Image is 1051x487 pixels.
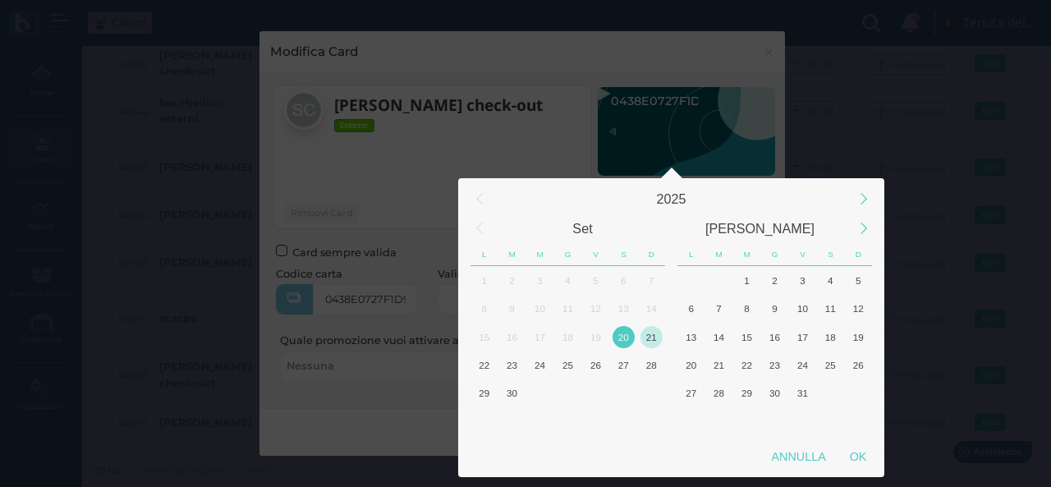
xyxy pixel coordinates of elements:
div: 13 [680,326,702,348]
div: Martedì, Settembre 30 [705,266,733,294]
div: Mercoledì, Settembre 3 [526,266,554,294]
div: 30 [764,382,786,404]
div: Sabato [816,243,844,266]
div: Sabato, Novembre 8 [816,407,844,435]
div: 19 [585,326,607,348]
div: 23 [764,354,786,376]
div: 2025 [494,184,849,214]
div: Domenica, Ottobre 26 [844,351,872,379]
div: Venerdì, Ottobre 10 [581,407,609,435]
div: Lunedì, Ottobre 6 [677,295,705,323]
div: 20 [613,326,635,348]
div: Sabato, Settembre 6 [609,266,637,294]
div: Lunedì, Settembre 29 [470,379,498,407]
div: 19 [847,326,870,348]
div: 3 [529,269,551,292]
div: Giovedì, Novembre 6 [761,407,789,435]
span: Assistenza [48,13,108,25]
div: Oggi, Sabato, Settembre 20 [609,323,637,351]
div: Domenica, Ottobre 5 [844,266,872,294]
div: Mercoledì, Settembre 24 [526,351,554,379]
div: Previous Month [461,211,497,246]
div: Mercoledì, Ottobre 15 [733,323,761,351]
div: Giovedì, Ottobre 30 [761,379,789,407]
div: 22 [736,354,758,376]
div: Martedì, Ottobre 7 [705,295,733,323]
div: Domenica, Ottobre 12 [844,295,872,323]
div: 3 [792,269,814,292]
div: Lunedì [677,243,705,266]
div: 2 [501,269,523,292]
div: 25 [819,354,842,376]
div: Martedì, Settembre 9 [498,295,526,323]
div: 27 [680,382,702,404]
div: Mercoledì, Ottobre 22 [733,351,761,379]
div: 11 [557,297,579,319]
div: Lunedì, Ottobre 13 [677,323,705,351]
div: Sabato, Ottobre 11 [609,407,637,435]
div: Venerdì, Novembre 7 [788,407,816,435]
div: Domenica, Settembre 7 [637,266,665,294]
div: Next Month [846,211,881,246]
div: Sabato, Ottobre 25 [816,351,844,379]
div: 5 [847,269,870,292]
div: Martedì, Ottobre 28 [705,379,733,407]
div: Martedì, Settembre 16 [498,323,526,351]
div: 9 [764,297,786,319]
div: Giovedì [554,243,582,266]
div: Giovedì, Settembre 25 [554,351,582,379]
div: Domenica [637,243,665,266]
div: Venerdì, Ottobre 3 [581,379,609,407]
div: 28 [640,354,663,376]
div: Mercoledì, Settembre 17 [526,323,554,351]
div: 10 [529,297,551,319]
div: Domenica, Ottobre 12 [637,407,665,435]
div: Mercoledì, Ottobre 8 [733,295,761,323]
div: 30 [501,382,523,404]
div: Giovedì, Ottobre 9 [554,407,582,435]
div: Giovedì, Ottobre 9 [761,295,789,323]
div: Giovedì, Ottobre 2 [761,266,789,294]
div: Sabato, Ottobre 18 [816,323,844,351]
div: 24 [792,354,814,376]
div: Sabato, Settembre 13 [609,295,637,323]
div: 31 [792,382,814,404]
div: 26 [585,354,607,376]
div: Venerdì, Settembre 19 [581,323,609,351]
div: Domenica, Novembre 9 [844,407,872,435]
div: 29 [736,382,758,404]
div: 14 [640,297,663,319]
div: Domenica [844,243,872,266]
div: 21 [708,354,730,376]
div: Martedì, Novembre 4 [705,407,733,435]
div: Giovedì [761,243,789,266]
div: 15 [473,326,495,348]
div: 25 [557,354,579,376]
div: Venerdì, Ottobre 17 [788,323,816,351]
div: Venerdì [789,243,817,266]
div: Venerdì, Settembre 26 [581,351,609,379]
div: Ottobre [672,214,849,243]
div: Martedì, Ottobre 21 [705,351,733,379]
div: 21 [640,326,663,348]
div: Domenica, Ottobre 19 [844,323,872,351]
div: Venerdì, Settembre 5 [581,266,609,294]
div: Lunedì, Settembre 8 [470,295,498,323]
div: Mercoledì, Ottobre 29 [733,379,761,407]
div: Sabato, Ottobre 11 [816,295,844,323]
div: 18 [819,326,842,348]
div: 29 [473,382,495,404]
div: OK [838,442,879,471]
div: 16 [764,326,786,348]
div: Giovedì, Ottobre 23 [761,351,789,379]
div: Giovedì, Ottobre 2 [554,379,582,407]
div: Martedì, Settembre 2 [498,266,526,294]
div: 12 [585,297,607,319]
div: 26 [847,354,870,376]
div: Venerdì [582,243,610,266]
div: Venerdì, Ottobre 31 [788,379,816,407]
div: 7 [708,297,730,319]
div: Giovedì, Ottobre 16 [761,323,789,351]
div: 12 [847,297,870,319]
div: Domenica, Ottobre 5 [637,379,665,407]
